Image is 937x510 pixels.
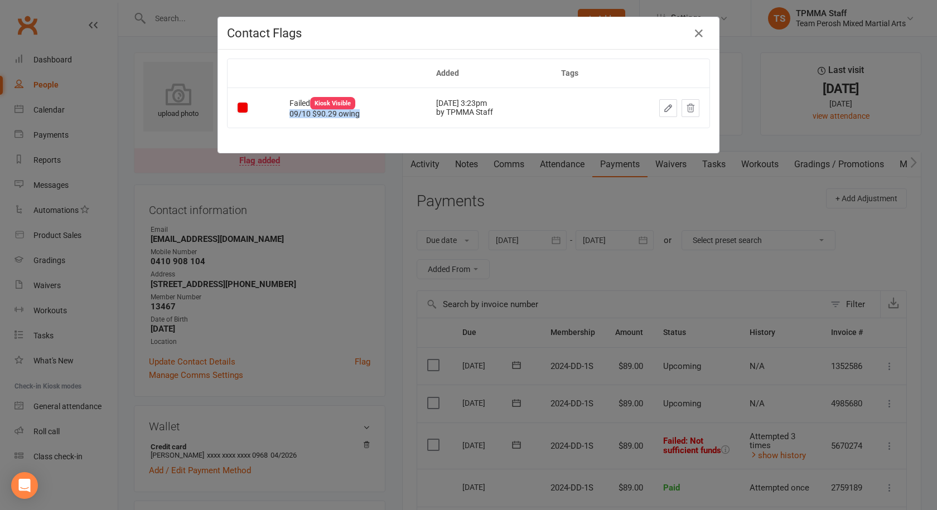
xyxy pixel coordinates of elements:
[289,110,416,118] div: 09/10 $90.29 owing
[227,26,710,40] h4: Contact Flags
[426,59,551,88] th: Added
[426,88,551,127] td: [DATE] 3:23pm by TPMMA Staff
[310,97,355,110] div: Kiosk Visible
[690,25,708,42] button: Close
[682,99,699,117] button: Dismiss this flag
[11,472,38,499] div: Open Intercom Messenger
[289,99,355,108] span: Failed
[551,59,612,88] th: Tags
